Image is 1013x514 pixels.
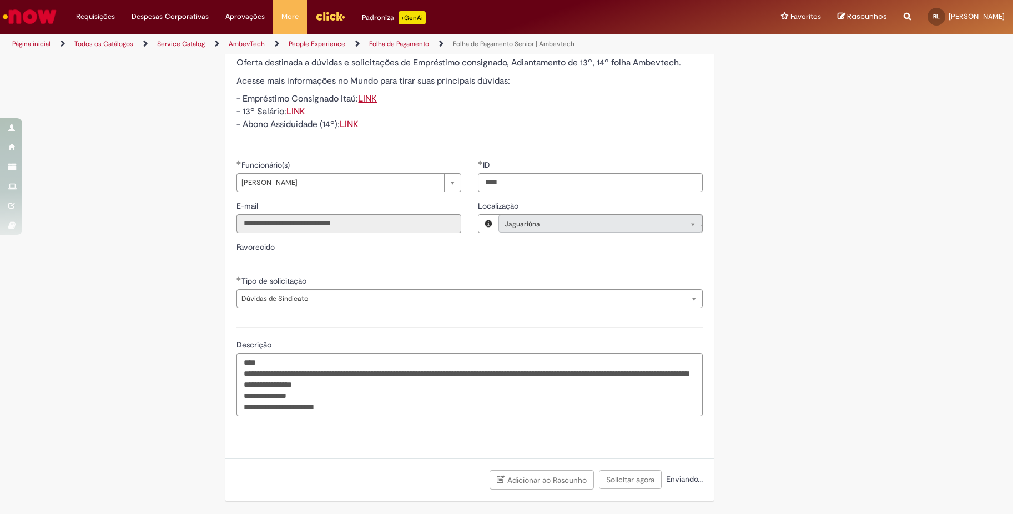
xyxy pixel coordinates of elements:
[236,93,377,104] span: - Empréstimo Consignado Itaú:
[478,200,521,211] label: Somente leitura - Localização
[949,12,1005,21] span: [PERSON_NAME]
[12,39,51,48] a: Página inicial
[838,12,887,22] a: Rascunhos
[241,160,292,170] span: Funcionário(s)
[236,160,241,165] span: Obrigatório Preenchido
[236,340,274,350] span: Descrição
[315,8,345,24] img: click_logo_yellow_360x200.png
[236,201,260,211] span: Somente leitura - E-mail
[358,93,377,104] a: LINK
[8,34,667,54] ul: Trilhas de página
[236,353,703,416] textarea: Descrição
[281,11,299,22] span: More
[157,39,205,48] a: Service Catalog
[498,215,702,233] a: JaguariúnaLimpar campo Localização
[369,39,429,48] a: Folha de Pagamento
[236,106,305,117] span: - 13º Salário:
[229,39,265,48] a: AmbevTech
[236,119,359,130] span: - Abono Assiduidade (14º):
[1,6,58,28] img: ServiceNow
[236,57,681,68] span: Oferta destinada a dúvidas e solicitações de Empréstimo consignado, Adiantamento de 13º, 14º folh...
[478,173,703,192] input: ID
[289,39,345,48] a: People Experience
[478,160,483,165] span: Obrigatório Preenchido
[478,215,498,233] button: Localização, Visualizar este registro Jaguariúna
[664,474,703,484] span: Enviando...
[453,39,574,48] a: Folha de Pagamento Senior | Ambevtech
[132,11,209,22] span: Despesas Corporativas
[241,276,309,286] span: Tipo de solicitação
[505,215,674,233] span: Jaguariúna
[286,106,305,117] a: LINK
[483,160,492,170] span: ID
[933,13,940,20] span: RL
[74,39,133,48] a: Todos os Catálogos
[790,11,821,22] span: Favoritos
[236,242,275,252] label: Favorecido
[241,174,439,192] span: [PERSON_NAME]
[236,200,260,211] label: Somente leitura - E-mail
[225,11,265,22] span: Aprovações
[241,290,680,308] span: Dúvidas de Sindicato
[399,11,426,24] p: +GenAi
[847,11,887,22] span: Rascunhos
[362,11,426,24] div: Padroniza
[236,75,510,87] span: Acesse mais informações no Mundo para tirar suas principais dúvidas:
[340,119,359,130] a: LINK
[236,276,241,281] span: Obrigatório Preenchido
[478,201,521,211] span: Localização
[76,11,115,22] span: Requisições
[236,214,461,233] input: E-mail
